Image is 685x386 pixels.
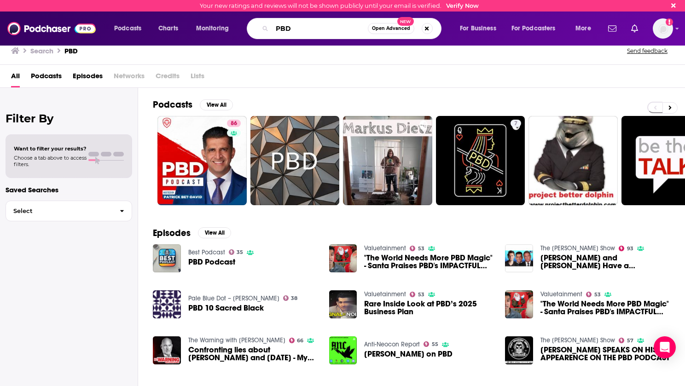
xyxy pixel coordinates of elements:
[291,296,297,300] span: 38
[156,69,180,87] span: Credits
[432,342,438,346] span: 55
[114,69,145,87] span: Networks
[654,336,676,358] div: Open Intercom Messenger
[6,112,132,125] h2: Filter By
[627,21,642,36] a: Show notifications dropdown
[364,350,453,358] span: [PERSON_NAME] on PBD
[188,258,235,266] a: PBD Podcast
[364,254,494,270] span: "The World Needs More PBD Magic" - Santa Praises PBD's IMPACTFUL Leadership On MILLIONS!
[511,22,556,35] span: For Podcasters
[6,185,132,194] p: Saved Searches
[7,20,96,37] img: Podchaser - Follow, Share and Rate Podcasts
[158,22,178,35] span: Charts
[586,292,601,297] a: 53
[196,22,229,35] span: Monitoring
[653,18,673,39] button: Show profile menu
[188,346,318,362] span: Confronting lies about [PERSON_NAME] and [DATE] - My PBD podcast appearance
[11,69,20,87] a: All
[627,339,633,343] span: 57
[364,300,494,316] span: Rare Inside Look at PBD’s 2025 Business Plan
[364,244,406,252] a: Valuetainment
[14,145,87,152] span: Want to filter your results?
[188,304,264,312] a: PBD 10 Sacred Black
[410,246,424,251] a: 53
[514,119,517,128] span: 7
[227,120,241,127] a: 86
[397,17,414,26] span: New
[200,2,479,9] div: Your new ratings and reviews will not be shown publicly until your email is verified.
[424,341,438,347] a: 55
[653,18,673,39] img: User Profile
[188,294,279,302] a: Pale Blue Dot – Carl Sagan
[511,120,521,127] a: 7
[255,18,450,39] div: Search podcasts, credits, & more...
[14,155,87,167] span: Choose a tab above to access filters.
[153,336,181,364] img: Confronting lies about Trump and Jan. 6th - My PBD podcast appearance
[453,21,508,36] button: open menu
[64,46,78,55] h3: PBD
[418,247,424,251] span: 53
[297,339,303,343] span: 66
[188,248,225,256] a: Best Podcast
[329,244,357,272] img: "The World Needs More PBD Magic" - Santa Praises PBD's IMPACTFUL Leadership On MILLIONS!
[114,22,141,35] span: Podcasts
[31,69,62,87] a: Podcasts
[289,338,304,343] a: 66
[152,21,184,36] a: Charts
[329,290,357,318] img: Rare Inside Look at PBD’s 2025 Business Plan
[653,18,673,39] span: Logged in as kimmiveritas
[540,346,670,362] a: DOUGLAS CARSWELL SPEAKS ON HIS APPEARENCE ON THE PBD PODCAST
[418,293,424,297] span: 53
[540,244,615,252] a: The Charlie Kirk Show
[372,26,410,31] span: Open Advanced
[188,346,318,362] a: Confronting lies about Trump and Jan. 6th - My PBD podcast appearance
[73,69,103,87] a: Episodes
[540,300,670,316] span: "The World Needs More PBD Magic" - Santa Praises PBD's IMPACTFUL Leadership On MILLIONS!
[200,99,233,110] button: View All
[436,116,525,205] a: 7
[153,99,192,110] h2: Podcasts
[30,46,53,55] h3: Search
[190,21,241,36] button: open menu
[329,336,357,364] img: Ron Paul on PBD
[364,340,420,348] a: Anti-Neocon Report
[153,244,181,272] a: PBD Podcast
[594,293,601,297] span: 53
[198,227,231,238] button: View All
[627,247,633,251] span: 93
[540,254,670,270] a: Charlie Kirk and Chris Cuomo Have a Conversation on The PBD Podcast
[6,208,112,214] span: Select
[540,336,615,344] a: The Clay Edwards Show
[505,244,533,272] a: Charlie Kirk and Chris Cuomo Have a Conversation on The PBD Podcast
[505,336,533,364] img: DOUGLAS CARSWELL SPEAKS ON HIS APPEARENCE ON THE PBD PODCAST
[368,23,414,34] button: Open AdvancedNew
[231,119,237,128] span: 86
[540,346,670,362] span: [PERSON_NAME] SPEAKS ON HIS APPEARENCE ON THE PBD PODCAST
[283,295,298,301] a: 38
[505,290,533,318] img: "The World Needs More PBD Magic" - Santa Praises PBD's IMPACTFUL Leadership On MILLIONS!
[569,21,603,36] button: open menu
[153,99,233,110] a: PodcastsView All
[604,21,620,36] a: Show notifications dropdown
[410,292,424,297] a: 53
[153,227,191,239] h2: Episodes
[6,201,132,221] button: Select
[237,250,243,254] span: 35
[666,18,673,26] svg: Email not verified
[108,21,153,36] button: open menu
[229,249,244,255] a: 35
[540,254,670,270] span: [PERSON_NAME] and [PERSON_NAME] Have a Conversation on The PBD Podcast
[153,290,181,318] img: PBD 10 Sacred Black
